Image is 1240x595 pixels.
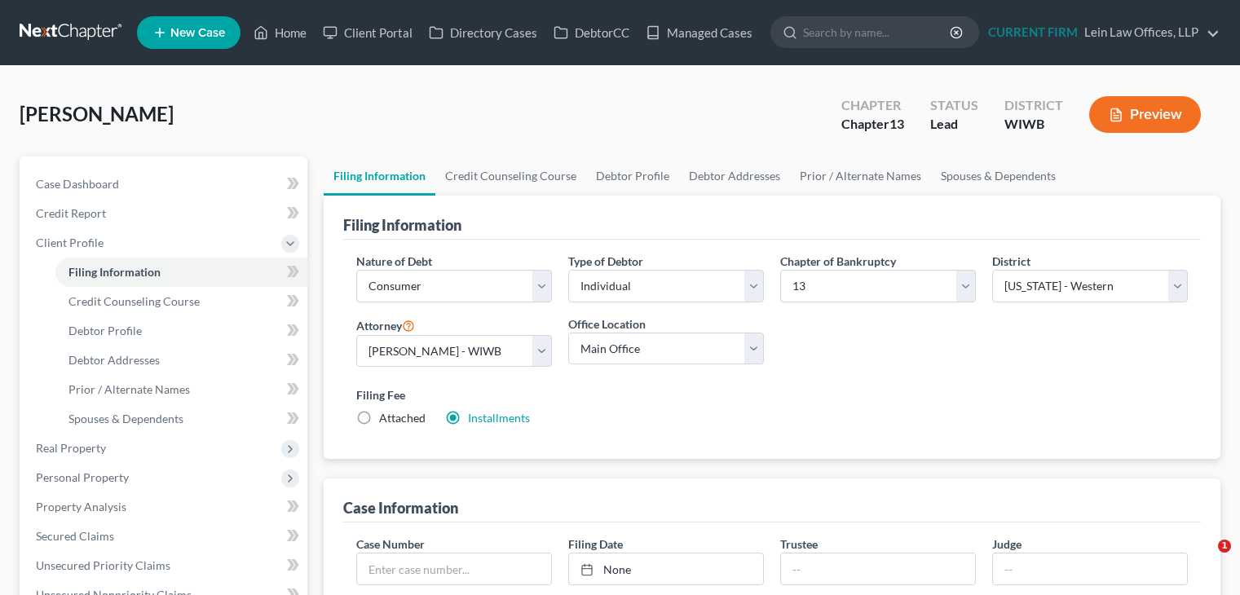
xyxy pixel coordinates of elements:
a: Secured Claims [23,522,307,551]
a: DebtorCC [545,18,638,47]
iframe: Intercom live chat [1185,540,1224,579]
a: Debtor Profile [586,156,679,196]
span: 1 [1218,540,1231,553]
div: Filing Information [343,215,461,235]
div: Status [930,96,978,115]
span: Secured Claims [36,529,114,543]
a: Filing Information [324,156,435,196]
a: Spouses & Dependents [931,156,1066,196]
label: Office Location [568,315,646,333]
a: Case Dashboard [23,170,307,199]
a: Credit Report [23,199,307,228]
span: Personal Property [36,470,129,484]
a: Debtor Addresses [55,346,307,375]
span: Filing Information [68,265,161,279]
label: District [992,253,1030,270]
span: Spouses & Dependents [68,412,183,425]
a: Installments [468,411,530,425]
input: -- [781,553,975,584]
a: Unsecured Priority Claims [23,551,307,580]
label: Type of Debtor [568,253,643,270]
label: Case Number [356,535,425,553]
span: Client Profile [36,236,104,249]
a: Debtor Addresses [679,156,790,196]
a: Filing Information [55,258,307,287]
label: Chapter of Bankruptcy [780,253,896,270]
a: None [569,553,763,584]
label: Attorney [356,315,415,335]
span: Attached [379,411,426,425]
span: [PERSON_NAME] [20,102,174,126]
label: Judge [992,535,1022,553]
a: Credit Counseling Course [55,287,307,316]
button: Preview [1089,96,1201,133]
label: Nature of Debt [356,253,432,270]
span: Debtor Addresses [68,353,160,367]
span: Real Property [36,441,106,455]
a: Managed Cases [638,18,761,47]
label: Trustee [780,535,818,553]
div: Chapter [841,115,904,134]
a: Spouses & Dependents [55,404,307,434]
span: New Case [170,27,225,39]
label: Filing Date [568,535,623,553]
label: Filing Fee [356,386,1188,403]
div: WIWB [1004,115,1063,134]
a: CURRENT FIRMLein Law Offices, LLP [980,18,1220,47]
a: Property Analysis [23,492,307,522]
a: Credit Counseling Course [435,156,586,196]
a: Prior / Alternate Names [55,375,307,404]
div: Lead [930,115,978,134]
a: Debtor Profile [55,316,307,346]
span: 13 [889,116,904,131]
span: Credit Report [36,206,106,220]
a: Prior / Alternate Names [790,156,931,196]
input: -- [993,553,1187,584]
div: Case Information [343,498,458,518]
a: Client Portal [315,18,421,47]
span: Debtor Profile [68,324,142,337]
input: Search by name... [803,17,952,47]
span: Prior / Alternate Names [68,382,190,396]
span: Unsecured Priority Claims [36,558,170,572]
a: Home [245,18,315,47]
a: Directory Cases [421,18,545,47]
div: District [1004,96,1063,115]
span: Credit Counseling Course [68,294,200,308]
input: Enter case number... [357,553,551,584]
strong: CURRENT FIRM [988,24,1078,39]
div: Chapter [841,96,904,115]
span: Case Dashboard [36,177,119,191]
span: Property Analysis [36,500,126,513]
